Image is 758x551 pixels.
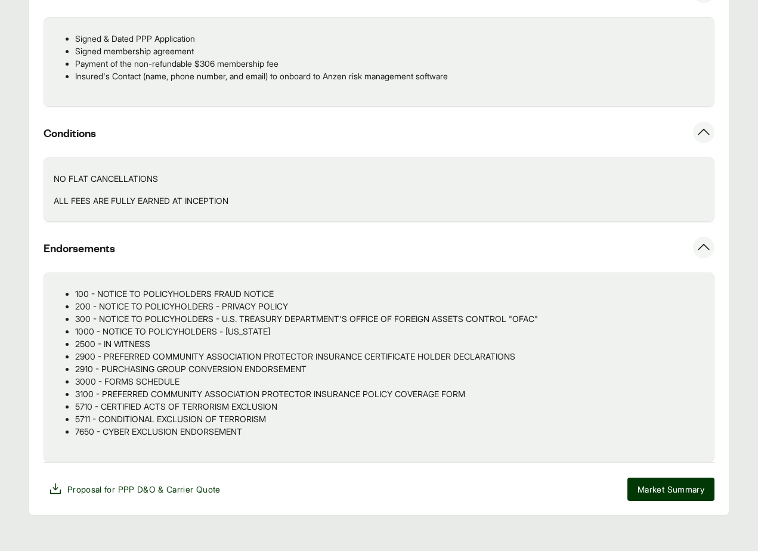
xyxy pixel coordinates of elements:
[627,478,714,501] button: Market Summary
[75,400,704,413] p: 5710 - CERTIFIED ACTS OF TERRORISM EXCLUSION
[75,300,704,312] p: 200 - NOTICE TO POLICYHOLDERS - PRIVACY POLICY
[75,325,704,338] p: 1000 - NOTICE TO POLICYHOLDERS - [US_STATE]
[75,350,704,363] p: 2900 - PREFERRED COMMUNITY ASSOCIATION PROTECTOR INSURANCE CERTIFICATE HOLDER DECLARATIONS
[75,338,704,350] p: 2500 - IN WITNESS
[54,194,704,207] p: ALL FEES ARE FULLY EARNED AT INCEPTION
[75,287,704,300] p: 100 - NOTICE TO POLICYHOLDERS FRAUD NOTICE
[638,483,704,496] span: Market Summary
[44,107,714,157] button: Conditions
[158,484,220,494] span: & Carrier Quote
[44,222,714,273] button: Endorsements
[75,70,704,82] p: Insured's Contact (name, phone number, and email) to onboard to Anzen risk management software
[118,484,156,494] span: PPP D&O
[75,32,704,45] p: Signed & Dated PPP Application
[75,45,704,57] p: Signed membership agreement
[75,425,704,438] p: 7650 - CYBER EXCLUSION ENDORSEMENT
[67,483,221,496] span: Proposal for
[75,363,704,375] p: 2910 - PURCHASING GROUP CONVERSION ENDORSEMENT
[75,388,704,400] p: 3100 - PREFERRED COMMUNITY ASSOCIATION PROTECTOR INSURANCE POLICY COVERAGE FORM
[44,125,96,140] span: Conditions
[75,375,704,388] p: 3000 - FORMS SCHEDULE
[44,240,115,255] span: Endorsements
[44,477,225,501] button: Proposal for PPP D&O & Carrier Quote
[75,413,704,425] p: 5711 - CONDITIONAL EXCLUSION OF TERRORISM
[75,57,704,70] p: Payment of the non-refundable $306 membership fee
[75,312,704,325] p: 300 - NOTICE TO POLICYHOLDERS - U.S. TREASURY DEPARTMENT'S OFFICE OF FOREIGN ASSETS CONTROL "OFAC"
[54,172,704,185] p: NO FLAT CANCELLATIONS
